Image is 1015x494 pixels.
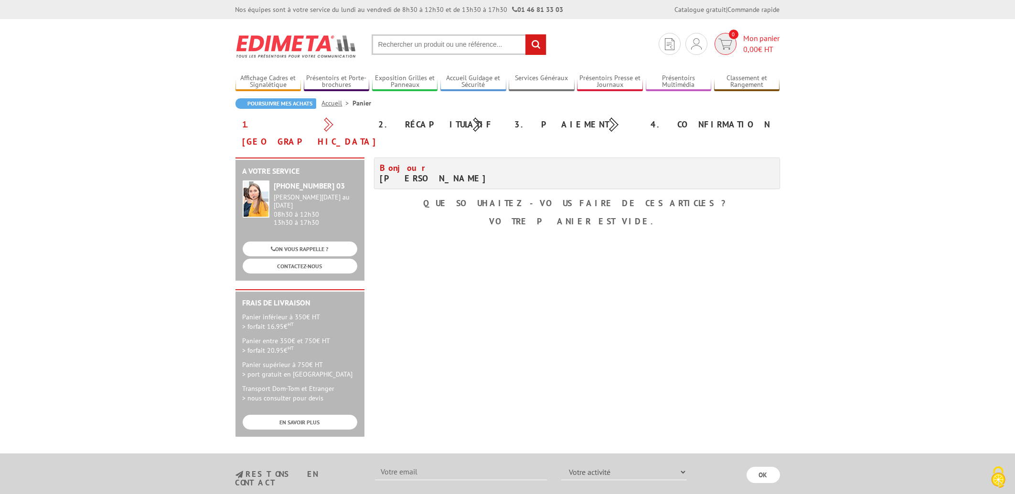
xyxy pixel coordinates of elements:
[380,163,570,184] h4: [PERSON_NAME]
[490,216,664,227] b: Votre panier est vide.
[353,98,372,108] li: Panier
[243,312,357,331] p: Panier inférieur à 350€ HT
[982,462,1015,494] button: Cookies (fenêtre modale)
[304,74,370,90] a: Présentoirs et Porte-brochures
[372,74,438,90] a: Exposition Grilles et Panneaux
[665,38,674,50] img: devis rapide
[712,33,780,55] a: devis rapide 0 Mon panier 0,00€ HT
[744,44,780,55] span: € HT
[691,38,702,50] img: devis rapide
[243,336,357,355] p: Panier entre 350€ et 750€ HT
[235,98,316,109] a: Poursuivre mes achats
[509,74,575,90] a: Services Généraux
[525,34,546,55] input: rechercher
[728,5,780,14] a: Commande rapide
[235,29,357,64] img: Edimeta
[440,74,506,90] a: Accueil Guidage et Sécurité
[372,34,546,55] input: Rechercher un produit ou une référence...
[729,30,738,39] span: 0
[243,370,353,378] span: > port gratuit en [GEOGRAPHIC_DATA]
[322,99,353,107] a: Accueil
[372,116,508,133] div: 2. Récapitulatif
[243,415,357,430] a: EN SAVOIR PLUS
[675,5,780,14] div: |
[235,5,564,14] div: Nos équipes sont à votre service du lundi au vendredi de 8h30 à 12h30 et de 13h30 à 17h30
[274,193,357,210] div: [PERSON_NAME][DATE] au [DATE]
[718,39,732,50] img: devis rapide
[243,384,357,403] p: Transport Dom-Tom et Etranger
[644,116,780,133] div: 4. Confirmation
[508,116,644,133] div: 3. Paiement
[243,167,357,176] h2: A votre service
[288,321,294,327] sup: HT
[243,360,357,379] p: Panier supérieur à 750€ HT
[423,198,730,209] b: Que souhaitez-vous faire de ces articles ?
[243,299,357,307] h2: Frais de Livraison
[646,74,712,90] a: Présentoirs Multimédia
[714,74,780,90] a: Classement et Rangement
[235,116,372,150] div: 1. [GEOGRAPHIC_DATA]
[243,394,324,402] span: > nous consulter pour devis
[274,181,345,190] strong: [PHONE_NUMBER] 03
[235,470,361,487] h3: restons en contact
[235,471,243,479] img: newsletter.jpg
[375,464,547,480] input: Votre email
[744,33,780,55] span: Mon panier
[747,467,780,483] input: OK
[986,465,1010,489] img: Cookies (fenêtre modale)
[243,242,357,256] a: ON VOUS RAPPELLE ?
[675,5,727,14] a: Catalogue gratuit
[513,5,564,14] strong: 01 46 81 33 03
[243,180,269,218] img: widget-service.jpg
[243,346,294,355] span: > forfait 20.95€
[288,345,294,351] sup: HT
[577,74,643,90] a: Présentoirs Presse et Journaux
[243,259,357,273] a: CONTACTEZ-NOUS
[274,193,357,226] div: 08h30 à 12h30 13h30 à 17h30
[744,44,759,54] span: 0,00
[380,162,431,173] span: Bonjour
[243,322,294,331] span: > forfait 16.95€
[235,74,301,90] a: Affichage Cadres et Signalétique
